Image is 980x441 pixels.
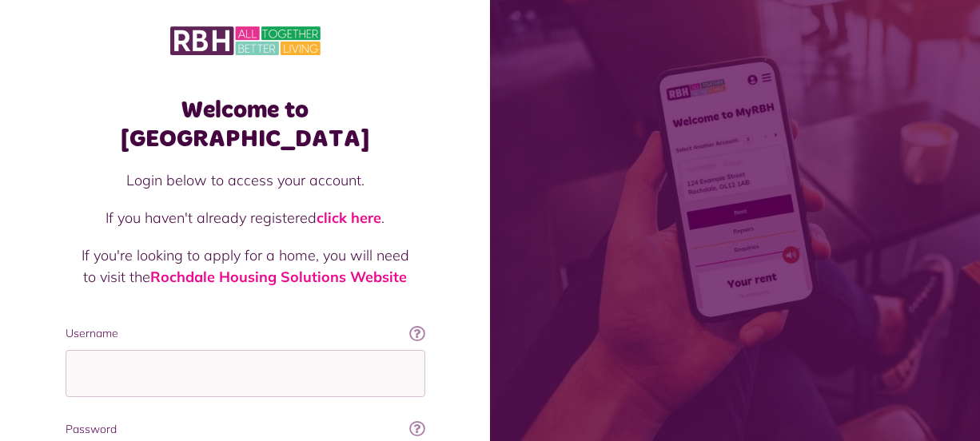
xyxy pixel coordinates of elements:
a: click here [317,209,381,227]
a: Rochdale Housing Solutions Website [150,268,407,286]
p: If you haven't already registered . [82,207,409,228]
p: If you're looking to apply for a home, you will need to visit the [82,244,409,288]
label: Username [66,325,425,342]
img: MyRBH [170,24,321,58]
h1: Welcome to [GEOGRAPHIC_DATA] [66,96,425,153]
label: Password [66,421,425,438]
p: Login below to access your account. [82,169,409,191]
